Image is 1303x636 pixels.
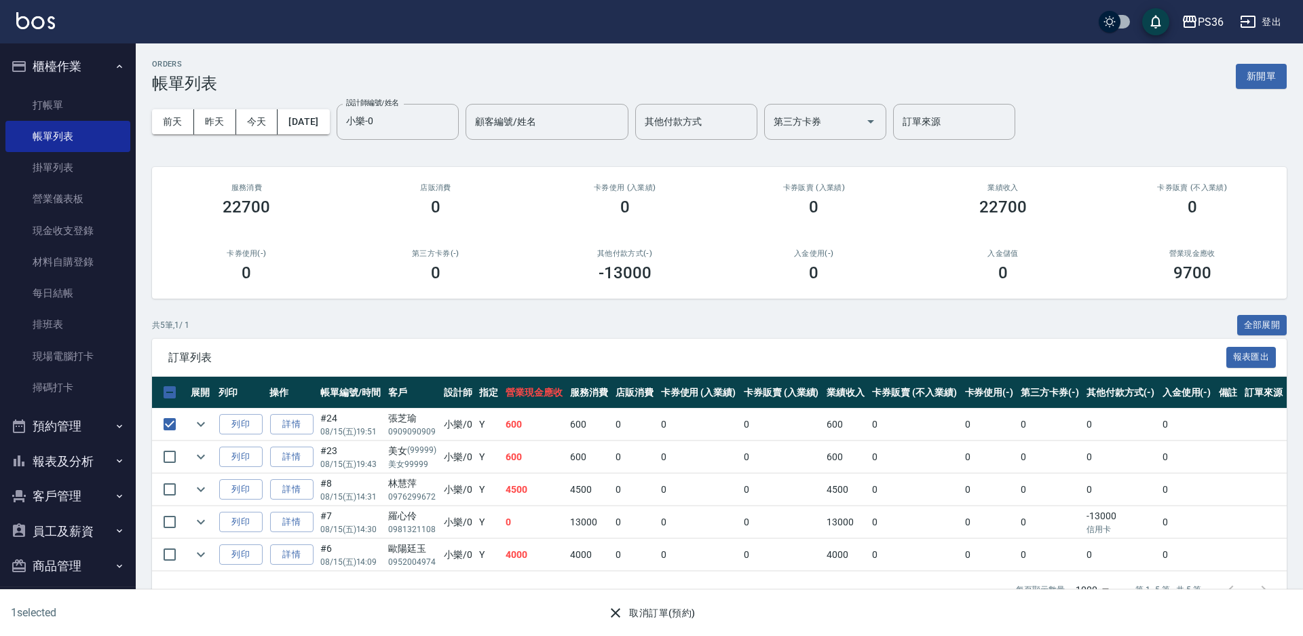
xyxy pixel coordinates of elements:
p: 08/15 (五) 19:43 [320,458,381,470]
p: (99999) [407,444,436,458]
a: 掃碼打卡 [5,372,130,403]
div: 歐陽廷玉 [388,542,437,556]
a: 現金收支登錄 [5,215,130,246]
button: 商品管理 [5,548,130,584]
th: 業績收入 [823,377,869,409]
h3: 0 [620,198,630,217]
td: 600 [502,441,567,473]
td: Y [476,474,502,506]
h2: 店販消費 [358,183,514,192]
td: 4500 [823,474,869,506]
button: 列印 [219,447,263,468]
h3: 服務消費 [168,183,325,192]
button: expand row [191,479,211,500]
td: 600 [567,409,612,441]
p: 08/15 (五) 14:31 [320,491,381,503]
label: 設計師編號/姓名 [346,98,399,108]
td: 0 [740,506,823,538]
a: 新開單 [1236,69,1287,82]
h2: 業績收入 [925,183,1082,192]
a: 詳情 [270,414,314,435]
h2: 其他付款方式(-) [546,249,703,258]
td: 0 [612,506,658,538]
p: 美女99999 [388,458,437,470]
th: 客戶 [385,377,440,409]
h2: 第三方卡券(-) [358,249,514,258]
h6: 1 selected [11,604,323,621]
h2: 卡券使用 (入業績) [546,183,703,192]
th: 展開 [187,377,215,409]
h2: 卡券販賣 (不入業績) [1114,183,1270,192]
button: expand row [191,512,211,532]
h3: 22700 [979,198,1027,217]
div: 張芝瑜 [388,411,437,426]
h2: 卡券販賣 (入業績) [736,183,892,192]
th: 第三方卡券(-) [1017,377,1083,409]
td: 0 [612,409,658,441]
p: 0981321108 [388,523,437,536]
th: 卡券使用(-) [962,377,1018,409]
button: [DATE] [278,109,329,134]
h3: 0 [431,263,440,282]
th: 營業現金應收 [502,377,567,409]
td: 0 [869,409,961,441]
td: 小樂 /0 [440,506,476,538]
td: 0 [1017,474,1083,506]
td: Y [476,539,502,571]
td: 0 [1017,441,1083,473]
td: 600 [567,441,612,473]
button: 列印 [219,479,263,500]
h3: 0 [998,263,1008,282]
td: 0 [1159,409,1215,441]
td: 0 [1083,441,1158,473]
h2: 卡券使用(-) [168,249,325,258]
th: 卡券販賣 (入業績) [740,377,823,409]
button: expand row [191,414,211,434]
td: 0 [658,409,740,441]
td: 0 [869,441,961,473]
td: -13000 [1083,506,1158,538]
td: 0 [869,506,961,538]
td: 0 [962,441,1018,473]
td: 0 [658,474,740,506]
a: 帳單列表 [5,121,130,152]
a: 詳情 [270,512,314,533]
td: 600 [823,409,869,441]
th: 設計師 [440,377,476,409]
td: 0 [1017,506,1083,538]
td: Y [476,441,502,473]
button: save [1142,8,1169,35]
td: 小樂 /0 [440,474,476,506]
a: 營業儀表板 [5,183,130,214]
a: 掛單列表 [5,152,130,183]
td: 600 [823,441,869,473]
th: 操作 [266,377,317,409]
button: 報表匯出 [1226,347,1277,368]
h3: 9700 [1173,263,1211,282]
h3: 帳單列表 [152,74,217,93]
td: 0 [1017,539,1083,571]
td: 0 [740,474,823,506]
a: 詳情 [270,479,314,500]
td: 600 [502,409,567,441]
td: 0 [869,539,961,571]
td: 0 [740,441,823,473]
button: expand row [191,544,211,565]
a: 材料自購登錄 [5,246,130,278]
th: 列印 [215,377,266,409]
th: 店販消費 [612,377,658,409]
td: 0 [658,441,740,473]
p: 0952004974 [388,556,437,568]
th: 訂單來源 [1241,377,1287,409]
td: 4500 [502,474,567,506]
button: expand row [191,447,211,467]
button: 資料設定 [5,584,130,619]
button: 員工及薪資 [5,514,130,549]
div: 羅心伶 [388,509,437,523]
h3: 0 [809,198,818,217]
th: 卡券販賣 (不入業績) [869,377,961,409]
th: 備註 [1215,377,1241,409]
button: 報表及分析 [5,444,130,479]
a: 報表匯出 [1226,350,1277,363]
td: 0 [1159,474,1215,506]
